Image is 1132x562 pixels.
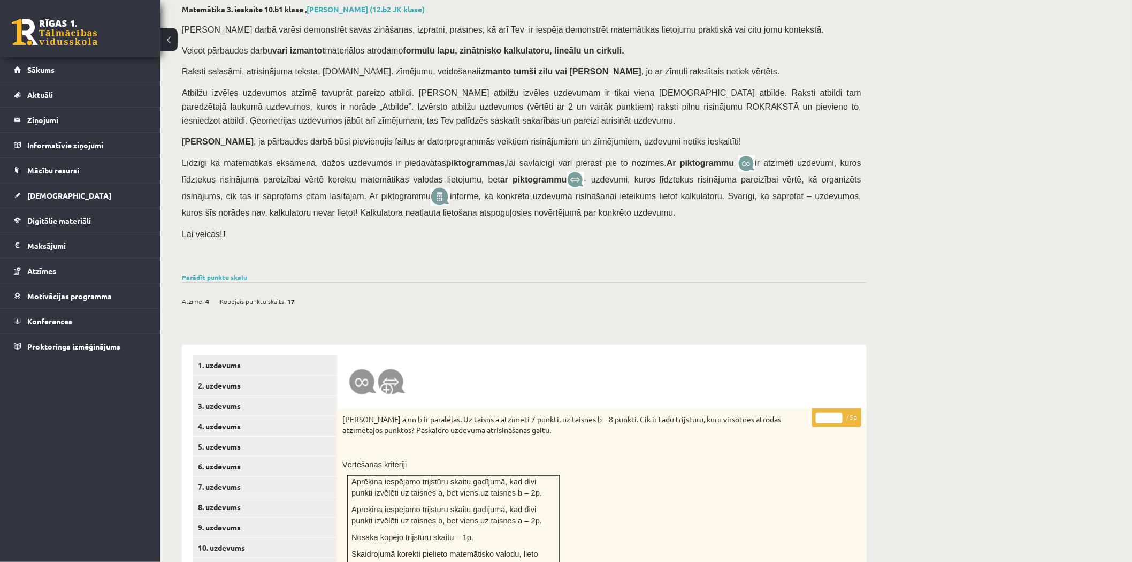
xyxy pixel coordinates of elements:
b: tumši zilu vai [PERSON_NAME] [514,67,641,76]
span: Aprēķina iespējamo trijstūru skaitu gadījumā, kad divi punkti izvēlēti uz taisnes a, bet viens uz... [351,477,542,497]
span: Motivācijas programma [27,291,112,301]
span: Nosaka kopējo trijstūru skaitu – 1p. [351,533,473,542]
span: 4 [205,293,209,309]
a: Rīgas 1. Tālmācības vidusskola [12,19,97,45]
span: Atzīme: [182,293,204,309]
a: 4. uzdevums [193,416,336,436]
legend: Informatīvie ziņojumi [27,133,147,157]
a: 3. uzdevums [193,396,336,416]
a: Proktoringa izmēģinājums [14,334,147,359]
p: / 5p [812,408,861,427]
span: Līdzīgi kā matemātikas eksāmenā, dažos uzdevumos ir piedāvātas lai savlaicīgi vari pierast pie to... [182,158,861,217]
body: Визуальный текстовый редактор, wiswyg-editor-user-answer-47433983133360 [11,11,507,22]
a: 8. uzdevums [193,497,336,517]
b: vari izmantot [272,46,325,55]
span: Kopējais punktu skaits: [220,293,286,309]
a: Maksājumi [14,233,147,258]
span: , ja pārbaudes darbā būsi pievienojis failus ar datorprogrammās veiktiem risinājumiem un zīmējumi... [254,137,741,146]
a: Atzīmes [14,259,147,283]
b: Ar piktogrammu [667,158,734,168]
a: [DEMOGRAPHIC_DATA] [14,183,147,208]
span: Raksti salasāmi, atrisinājuma teksta, [DOMAIN_NAME]. zīmējumu, veidošanai , jo ar zīmuli rakstīta... [182,67,780,76]
a: 9. uzdevums [193,518,336,537]
span: Lai veicās! [182,230,223,239]
a: [PERSON_NAME] (12.b2 JK klase) [307,4,425,14]
a: Aktuāli [14,82,147,107]
span: Aktuāli [27,90,53,100]
a: Ziņojumi [14,108,147,132]
a: 6. uzdevums [193,457,336,476]
span: Atbilžu izvēles uzdevumos atzīmē tavuprāt pareizo atbildi. [PERSON_NAME] atbilžu izvēles uzdevuma... [182,88,861,125]
span: Proktoringa izmēģinājums [27,341,120,351]
a: 5. uzdevums [193,437,336,457]
b: izmanto [479,67,511,76]
b: piktogrammas, [446,158,507,168]
h2: Matemātika 3. ieskaite 10.b1 klase , [182,5,867,14]
a: 10. uzdevums [193,538,336,558]
b: ar piktogrammu [500,175,567,184]
span: Mācību resursi [27,165,79,175]
span: Digitālie materiāli [27,216,91,225]
a: Mācību resursi [14,158,147,183]
legend: Maksājumi [27,233,147,258]
img: wKvN42sLe3LLwAAAABJRU5ErkJggg== [567,172,584,188]
span: [PERSON_NAME] darbā varēsi demonstrēt savas zināšanas, izpratni, prasmes, kā arī Tev ir iespēja d... [182,25,824,34]
legend: Ziņojumi [27,108,147,132]
span: Aprēķina iespējamo trijstūru skaitu gadījumā, kad divi punkti izvēlēti uz taisnes b, bet viens uz... [351,505,542,525]
span: [DEMOGRAPHIC_DATA] [27,191,111,200]
span: Atzīmes [27,266,56,276]
a: Informatīvie ziņojumi [14,133,147,157]
a: Parādīt punktu skalu [182,273,247,282]
img: c.jpg [348,366,407,398]
span: [PERSON_NAME] [182,137,254,146]
a: Konferences [14,309,147,333]
span: 17 [287,293,295,309]
a: Digitālie materiāli [14,208,147,233]
b: formulu lapu, zinātnisko kalkulatoru, lineālu un cirkuli. [403,46,624,55]
a: 2. uzdevums [193,376,336,396]
img: JfuEzvunn4EvwAAAAASUVORK5CYII= [738,155,755,172]
p: [PERSON_NAME] a un b ir paralēlas. Uz taisns a atzīmēti 7 punkti, uz taisnes b – 8 punkti. Cik ir... [342,414,808,435]
span: Vērtēšanas kritēriji [342,460,407,469]
a: Sākums [14,57,147,82]
span: J [223,230,226,239]
a: 1. uzdevums [193,355,336,375]
a: Motivācijas programma [14,284,147,308]
span: Sākums [27,65,55,74]
a: 7. uzdevums [193,477,336,497]
span: Konferences [27,316,72,326]
span: Veicot pārbaudes darbu materiālos atrodamo [182,46,624,55]
img: 9k= [431,188,450,206]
